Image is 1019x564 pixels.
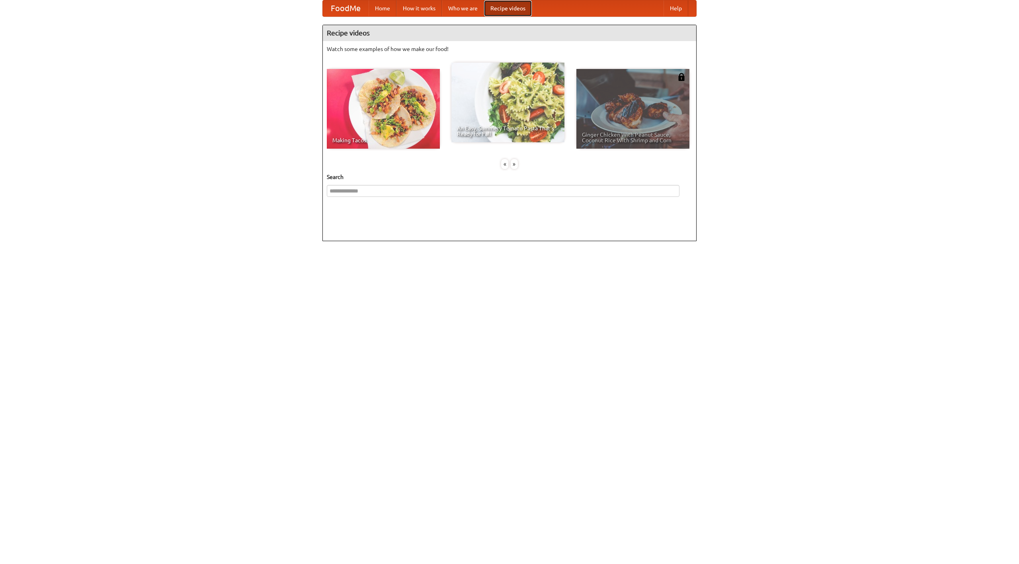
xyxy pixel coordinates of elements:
a: Making Tacos [327,69,440,149]
div: « [501,159,508,169]
h5: Search [327,173,692,181]
span: Making Tacos [332,138,434,143]
div: » [511,159,518,169]
a: An Easy, Summery Tomato Pasta That's Ready for Fall [451,63,564,142]
a: Recipe videos [484,0,532,16]
p: Watch some examples of how we make our food! [327,45,692,53]
img: 483408.png [677,73,685,81]
a: Home [369,0,396,16]
a: Help [664,0,688,16]
h4: Recipe videos [323,25,696,41]
a: How it works [396,0,442,16]
span: An Easy, Summery Tomato Pasta That's Ready for Fall [457,126,559,137]
a: FoodMe [323,0,369,16]
a: Who we are [442,0,484,16]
